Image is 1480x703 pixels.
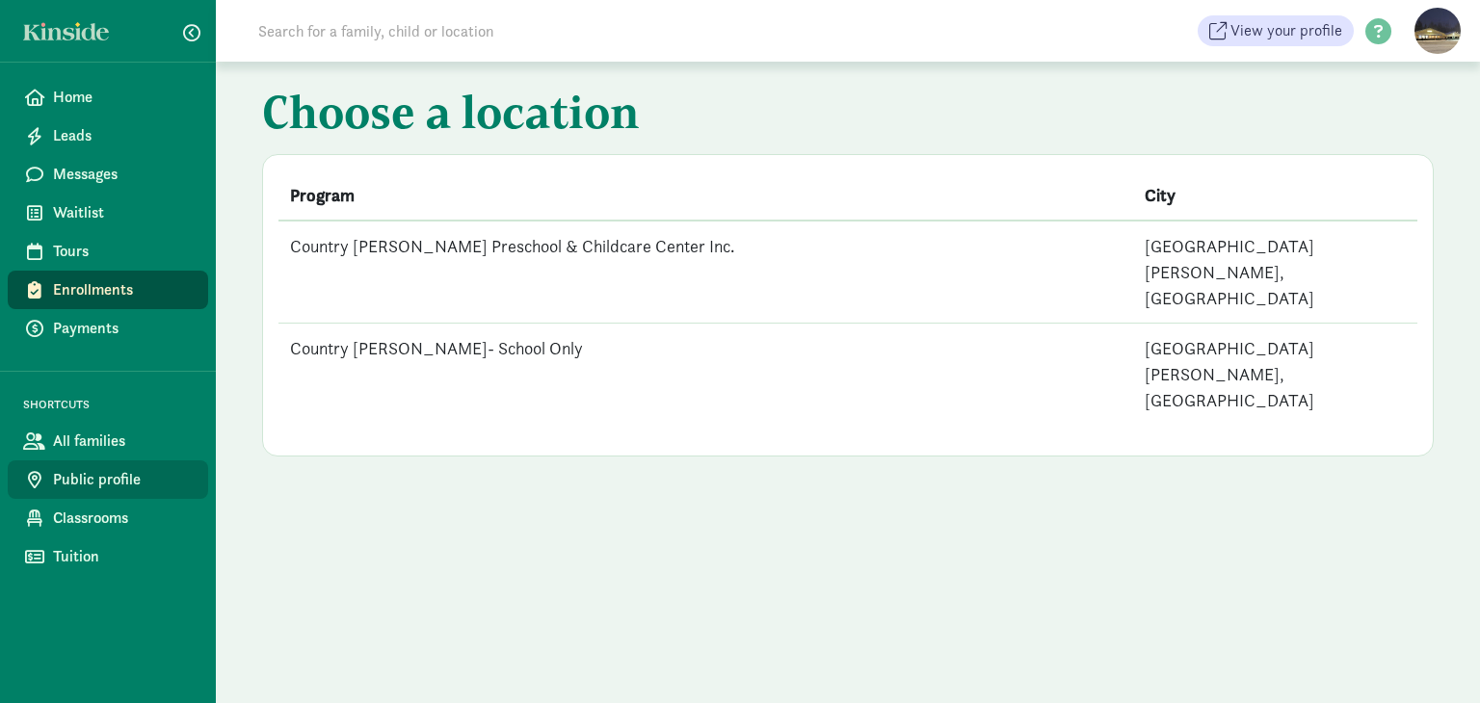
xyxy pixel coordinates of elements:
td: Country [PERSON_NAME] Preschool & Childcare Center Inc. [278,221,1133,324]
span: Messages [53,163,193,186]
a: All families [8,422,208,460]
span: Classrooms [53,507,193,530]
span: Leads [53,124,193,147]
td: [GEOGRAPHIC_DATA][PERSON_NAME], [GEOGRAPHIC_DATA] [1133,221,1418,324]
span: Enrollments [53,278,193,301]
a: Tours [8,232,208,271]
span: Tours [53,240,193,263]
a: Tuition [8,537,208,576]
a: Home [8,78,208,117]
a: Classrooms [8,499,208,537]
input: Search for a family, child or location [247,12,787,50]
th: City [1133,170,1418,221]
span: Payments [53,317,193,340]
a: Messages [8,155,208,194]
a: View your profile [1198,15,1354,46]
a: Payments [8,309,208,348]
a: Enrollments [8,271,208,309]
span: Waitlist [53,201,193,224]
th: Program [278,170,1133,221]
a: Public profile [8,460,208,499]
a: Leads [8,117,208,155]
span: Home [53,86,193,109]
span: View your profile [1230,19,1342,42]
td: Country [PERSON_NAME]- School Only [278,324,1133,426]
span: Public profile [53,468,193,491]
a: Waitlist [8,194,208,232]
td: [GEOGRAPHIC_DATA][PERSON_NAME], [GEOGRAPHIC_DATA] [1133,324,1418,426]
span: All families [53,430,193,453]
iframe: Chat Widget [1384,611,1480,703]
span: Tuition [53,545,193,568]
h1: Choose a location [262,85,1434,146]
